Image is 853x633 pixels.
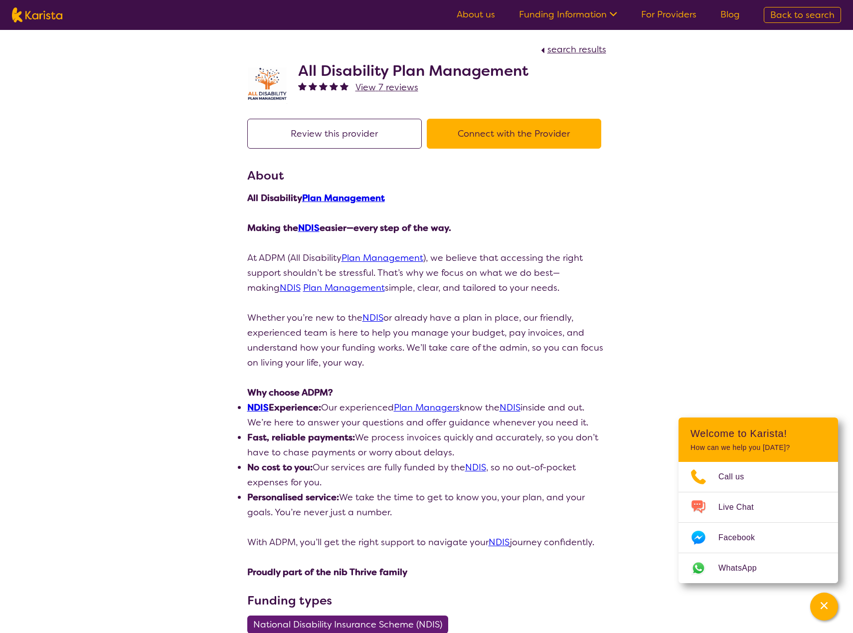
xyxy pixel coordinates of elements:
a: NDIS [298,222,320,234]
strong: Proudly part of the nib Thrive family [247,566,407,578]
a: NDIS [500,402,520,414]
img: fullstar [298,82,307,90]
img: fullstar [319,82,328,90]
img: at5vqv0lot2lggohlylh.jpg [247,65,287,104]
li: Our services are fully funded by the , so no out-of-pocket expenses for you. [247,460,606,490]
strong: Experience: [247,402,321,414]
a: NDIS [489,536,510,548]
button: Channel Menu [810,593,838,621]
p: How can we help you [DATE]? [690,443,826,452]
img: fullstar [330,82,338,90]
h2: All Disability Plan Management [298,62,528,80]
strong: Fast, reliable payments: [247,431,355,443]
div: Channel Menu [679,418,838,583]
a: Web link opens in a new tab. [679,553,838,583]
a: View 7 reviews [355,80,418,95]
strong: All Disability [247,192,385,204]
a: For Providers [641,8,696,20]
span: Call us [718,469,756,484]
a: search results [538,43,606,55]
strong: Making the easier—every step of the way. [247,222,451,234]
a: National Disability Insurance Scheme (NDIS) [247,619,454,631]
h3: Funding types [247,592,606,610]
a: NDIS [247,402,269,414]
strong: No cost to you: [247,461,313,473]
a: About us [457,8,495,20]
span: Facebook [718,530,767,545]
img: Karista logo [12,7,62,22]
a: Back to search [764,7,841,23]
a: Plan Management [302,192,385,204]
img: fullstar [340,82,348,90]
li: Our experienced know the inside and out. We’re here to answer your questions and offer guidance w... [247,400,606,430]
a: NDIS [362,312,383,324]
a: Review this provider [247,128,427,140]
button: Connect with the Provider [427,119,601,149]
h2: Welcome to Karista! [690,427,826,439]
li: We take the time to get to know you, your plan, and your goals. You’re never just a number. [247,490,606,520]
a: NDIS [465,461,486,473]
span: WhatsApp [718,561,769,576]
h3: About [247,167,606,185]
img: fullstar [309,82,317,90]
a: Blog [720,8,740,20]
a: Plan Management [303,282,385,294]
span: View 7 reviews [355,81,418,93]
span: Live Chat [718,500,766,515]
a: Plan Managers [394,402,460,414]
strong: Personalised service: [247,491,339,503]
p: At ADPM (All Disability ), we believe that accessing the right support shouldn’t be stressful. Th... [247,250,606,295]
strong: Why choose ADPM? [247,387,333,399]
a: Funding Information [519,8,617,20]
span: search results [547,43,606,55]
a: Plan Management [341,252,423,264]
button: Review this provider [247,119,422,149]
a: NDIS [280,282,301,294]
span: Back to search [770,9,835,21]
ul: Choose channel [679,462,838,583]
p: Whether you’re new to the or already have a plan in place, our friendly, experienced team is here... [247,310,606,370]
li: We process invoices quickly and accurately, so you don’t have to chase payments or worry about de... [247,430,606,460]
a: Connect with the Provider [427,128,606,140]
p: With ADPM, you’ll get the right support to navigate your journey confidently. [247,535,606,550]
